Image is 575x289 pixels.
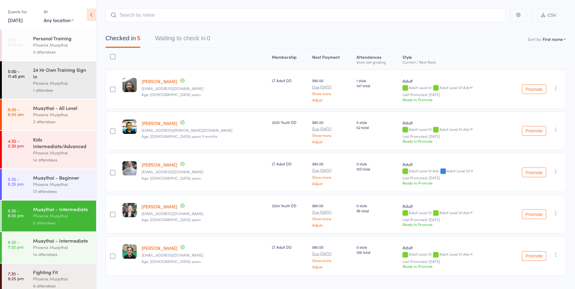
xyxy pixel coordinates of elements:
[8,208,24,218] time: 5:30 - 6:25 pm
[312,98,352,102] a: Adjust
[403,180,500,185] div: Ready to Promote
[33,181,91,188] div: Phoenix Muaythai
[2,61,96,99] a: 5:00 -11:45 pm24 Hr Own Training Sign InPhoenix Muaythai1 attendee
[8,69,25,78] time: 5:00 - 11:45 pm
[272,161,307,166] div: LT Adult DD
[33,80,91,87] div: Phoenix Muaythai
[403,169,500,174] div: Adult Level 01 Adv
[356,250,398,255] span: 106 total
[44,17,74,23] div: Any location
[312,175,352,179] a: Show more
[142,217,201,222] span: Age: [DEMOGRAPHIC_DATA] years
[33,174,91,181] div: Muaythai - Beginner
[403,97,500,102] div: Ready to Promote
[356,244,398,250] span: 0 style
[33,66,91,80] div: 24 Hr Own Training Sign In
[272,203,307,208] div: 2024 Youth DD
[403,78,500,84] div: Adult
[2,131,96,168] a: 4:30 -5:30 pmKids Intermediate/AdvancedPhoenix Muaythai14 attendees
[403,244,500,251] div: Adult
[269,51,310,67] div: Membership
[522,126,546,136] button: Promote
[122,203,137,217] img: image1722653900.png
[33,42,91,48] div: Phoenix Muaythai
[272,120,307,125] div: 2025 Youth DD
[312,127,352,131] small: Due [DATE]
[356,78,398,83] span: 1 style
[33,136,91,149] div: Kids Intermediate/Advanced
[543,36,563,42] div: First name
[122,78,137,92] img: image1722655182.png
[312,223,352,227] a: Adjust
[122,161,137,175] img: image1722745998.png
[400,51,503,67] div: Style
[403,134,500,138] small: Last Promoted: [DATE]
[403,138,500,144] div: Ready to Promote
[8,37,23,47] time: 2:00 - 3:00 am
[155,32,210,48] button: Waiting to check in0
[142,134,217,139] span: Age: [DEMOGRAPHIC_DATA] years 11 months
[522,251,546,261] button: Promote
[403,120,500,126] div: Adult
[2,201,96,231] a: 5:30 -6:25 pmMuaythai - IntermediatePhoenix Muaythai5 attendees
[403,92,500,97] small: Last Promoted: [DATE]
[403,222,500,227] div: Ready to Promote
[403,252,500,257] div: Adult Level 01
[33,149,91,156] div: Phoenix Muaythai
[312,91,352,95] a: Show more
[2,99,96,130] a: 6:05 -6:55 amMuaythai - All LevelPhoenix Muaythai2 attendees
[356,166,398,171] span: 103 total
[33,251,91,258] div: 14 attendees
[33,48,91,55] div: 0 attendees
[33,118,91,125] div: 2 attendees
[354,51,400,67] div: Atten­dances
[356,208,398,213] span: 36 total
[312,244,352,268] div: $90.00
[33,188,91,195] div: 13 attendees
[522,168,546,177] button: Promote
[142,92,201,97] span: Age: [DEMOGRAPHIC_DATA] years
[2,232,96,263] a: 6:30 -7:25 pmMuaythai - IntermediatePhoenix Muaythai14 attendees
[403,127,500,132] div: Adult Level 01
[142,78,177,85] a: [PERSON_NAME]
[312,78,352,102] div: $90.00
[440,252,470,256] div: Adult Level 01 Adv
[531,9,566,22] button: CSV
[403,161,500,167] div: Adult
[403,176,500,180] small: Last Promoted: [DATE]
[33,212,91,219] div: Phoenix Muaythai
[8,17,23,23] a: [DATE]
[272,244,307,250] div: LT Adult DD
[272,78,307,83] div: LT Adult DD
[33,111,91,118] div: Phoenix Muaythai
[142,170,267,174] small: belray@tpg.com.au
[142,120,177,126] a: [PERSON_NAME]
[8,240,23,249] time: 6:30 - 7:25 pm
[44,7,74,17] div: At
[440,127,470,131] div: Adult Level 01 Adv
[2,30,96,61] a: 2:00 -3:00 amPersonal TrainingPhoenix Muaythai0 attendees
[403,203,500,209] div: Adult
[33,87,91,94] div: 1 attendee
[312,258,352,262] a: Show more
[105,32,140,48] button: Checked in5
[8,107,24,117] time: 6:05 - 6:55 am
[440,211,470,214] div: Adult Level 01 Adv
[403,264,500,269] div: Ready to Promote
[105,8,505,22] input: Search by name
[122,244,137,259] img: image1722655200.png
[312,217,352,221] a: Show more
[142,203,177,210] a: [PERSON_NAME]
[312,140,352,144] a: Adjust
[33,35,91,42] div: Personal Training
[8,177,24,186] time: 5:30 - 6:25 pm
[522,209,546,219] button: Promote
[8,271,24,281] time: 7:30 - 8:25 pm
[522,84,546,94] button: Promote
[142,128,267,132] small: li.natalya@gmail.com
[312,265,352,269] a: Adjust
[528,36,541,42] label: Sort by
[33,105,91,111] div: Muaythai - All Level
[142,259,201,264] span: Age: [DEMOGRAPHIC_DATA] years
[356,203,398,208] span: 0 style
